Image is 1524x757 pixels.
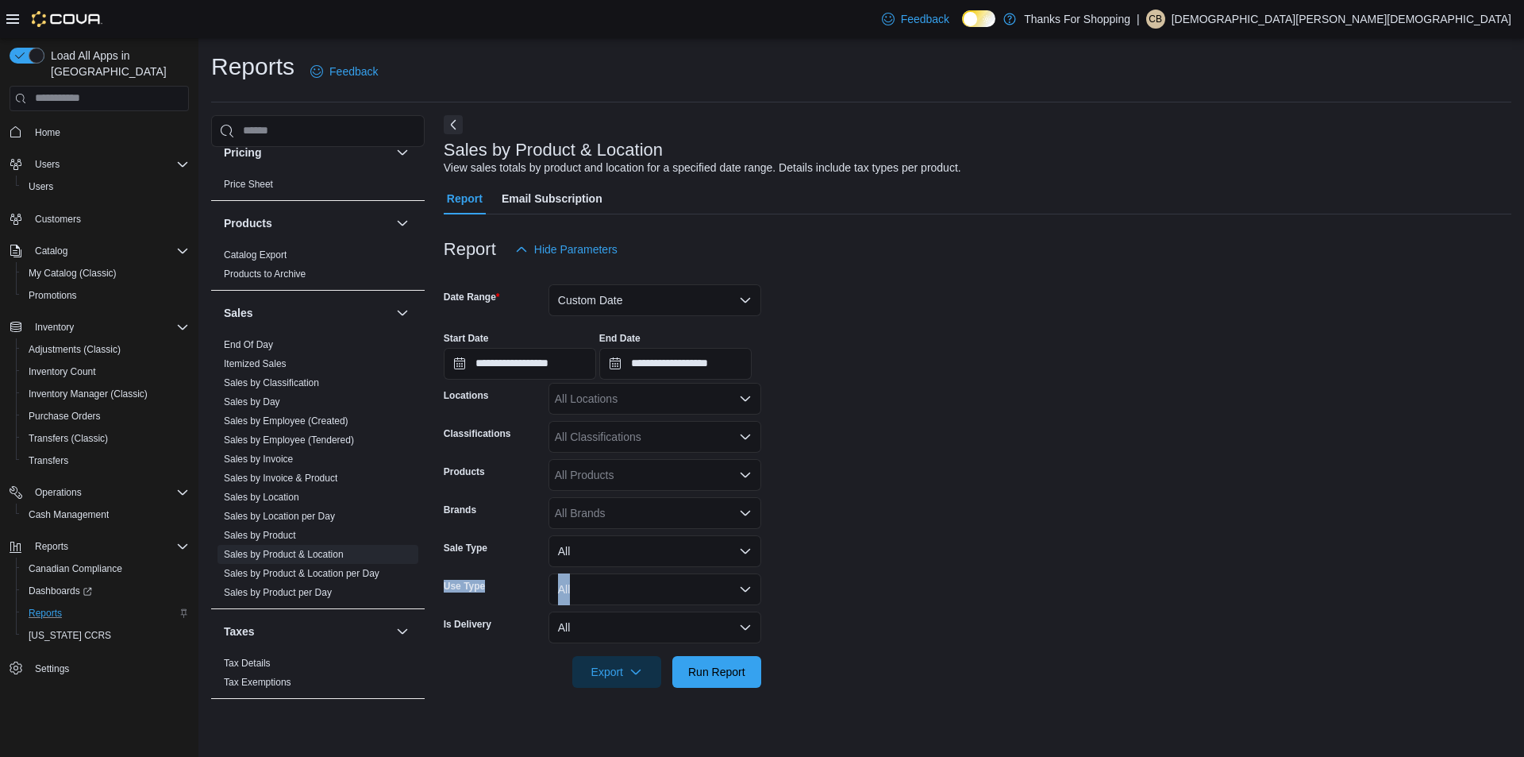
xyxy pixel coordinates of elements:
[211,175,425,200] div: Pricing
[211,654,425,698] div: Taxes
[3,481,195,504] button: Operations
[22,505,115,524] a: Cash Management
[29,318,189,337] span: Inventory
[29,508,109,521] span: Cash Management
[16,450,195,472] button: Transfers
[22,264,123,283] a: My Catalog (Classic)
[22,177,189,196] span: Users
[29,629,111,642] span: [US_STATE] CCRS
[29,410,101,423] span: Purchase Orders
[224,338,273,351] span: End Of Day
[29,537,189,556] span: Reports
[211,245,425,290] div: Products
[35,540,68,553] span: Reports
[29,365,96,378] span: Inventory Count
[672,656,761,688] button: Run Report
[29,537,75,556] button: Reports
[224,568,379,579] a: Sales by Product & Location per Day
[29,607,62,620] span: Reports
[393,622,412,641] button: Taxes
[224,567,379,580] span: Sales by Product & Location per Day
[16,558,195,580] button: Canadian Compliance
[29,483,189,502] span: Operations
[224,472,337,485] span: Sales by Invoice & Product
[29,659,75,678] a: Settings
[224,624,390,639] button: Taxes
[3,316,195,338] button: Inventory
[224,586,332,599] span: Sales by Product per Day
[739,469,752,481] button: Open list of options
[29,241,189,261] span: Catalog
[22,559,189,578] span: Canadian Compliance
[548,535,761,567] button: All
[444,427,511,440] label: Classifications
[22,626,117,645] a: [US_STATE] CCRS
[224,268,306,280] span: Products to Archive
[444,332,489,345] label: Start Date
[224,454,293,465] a: Sales by Invoice
[224,587,332,598] a: Sales by Product per Day
[16,580,195,602] a: Dashboards
[224,305,253,321] h3: Sales
[3,121,195,144] button: Home
[444,389,489,402] label: Locations
[22,340,127,359] a: Adjustments (Classic)
[739,431,752,443] button: Open list of options
[32,11,102,27] img: Cova
[29,155,66,174] button: Users
[16,361,195,383] button: Inventory Count
[35,245,67,257] span: Catalog
[29,388,148,400] span: Inventory Manager (Classic)
[444,240,496,259] h3: Report
[224,415,348,427] a: Sales by Employee (Created)
[3,535,195,558] button: Reports
[16,624,195,647] button: [US_STATE] CCRS
[962,27,963,28] span: Dark Mode
[582,656,652,688] span: Export
[444,141,663,160] h3: Sales by Product & Location
[224,657,271,670] span: Tax Details
[224,624,255,639] h3: Taxes
[22,581,98,601] a: Dashboards
[224,435,354,446] a: Sales by Employee (Tendered)
[16,405,195,427] button: Purchase Orders
[22,384,154,404] a: Inventory Manager (Classic)
[901,11,949,27] span: Feedback
[447,183,483,214] span: Report
[29,267,117,280] span: My Catalog (Classic)
[962,10,995,27] input: Dark Mode
[224,377,319,389] span: Sales by Classification
[444,542,487,554] label: Sale Type
[444,504,476,516] label: Brands
[22,286,189,305] span: Promotions
[22,559,129,578] a: Canadian Compliance
[22,177,60,196] a: Users
[29,210,87,229] a: Customers
[22,604,68,623] a: Reports
[224,434,354,446] span: Sales by Employee (Tendered)
[393,143,412,162] button: Pricing
[444,160,961,176] div: View sales totals by product and location for a specified date range. Details include tax types p...
[29,454,68,467] span: Transfers
[22,581,189,601] span: Dashboards
[224,530,296,541] a: Sales by Product
[22,604,189,623] span: Reports
[16,262,195,284] button: My Catalog (Classic)
[224,677,291,688] a: Tax Exemptions
[22,429,189,448] span: Transfers (Classic)
[224,145,390,160] button: Pricing
[29,585,92,597] span: Dashboards
[3,240,195,262] button: Catalog
[16,602,195,624] button: Reports
[224,358,287,369] a: Itemized Sales
[29,432,108,445] span: Transfers (Classic)
[29,289,77,302] span: Promotions
[35,158,60,171] span: Users
[3,656,195,679] button: Settings
[3,153,195,176] button: Users
[29,155,189,174] span: Users
[35,321,74,334] span: Inventory
[29,318,80,337] button: Inventory
[22,362,189,381] span: Inventory Count
[44,48,189,79] span: Load All Apps in [GEOGRAPHIC_DATA]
